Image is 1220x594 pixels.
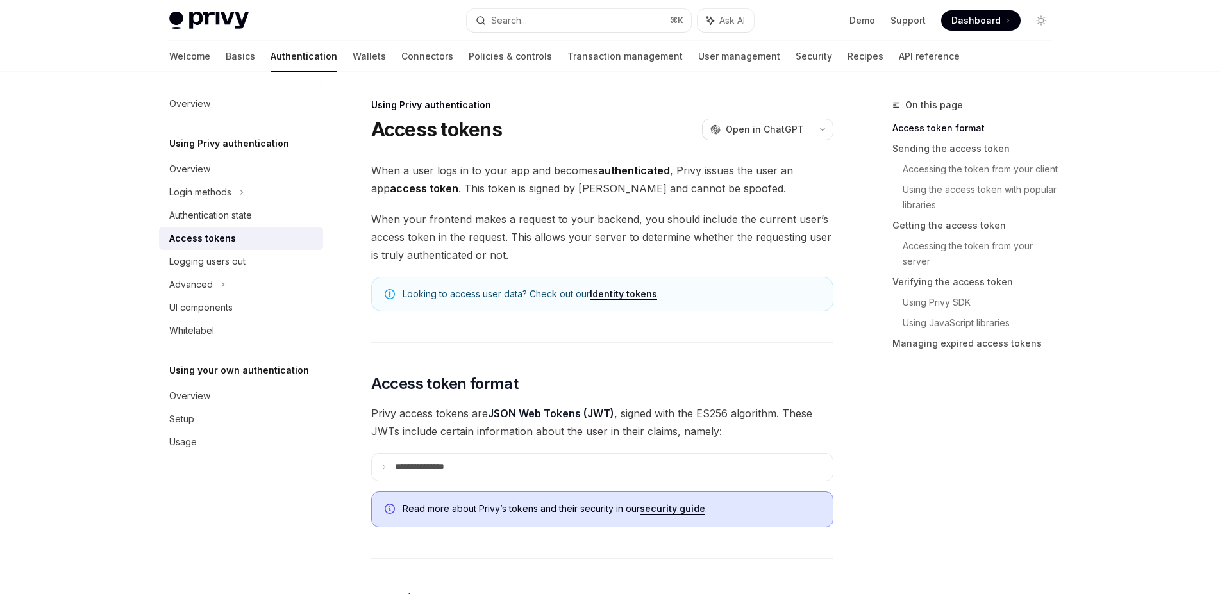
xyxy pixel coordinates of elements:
span: On this page [905,97,963,113]
a: Managing expired access tokens [892,333,1062,354]
a: Authentication [271,41,337,72]
h5: Using Privy authentication [169,136,289,151]
button: Search...⌘K [467,9,691,32]
a: Using JavaScript libraries [903,313,1062,333]
span: Ask AI [719,14,745,27]
a: Identity tokens [590,288,657,300]
div: Setup [169,411,194,427]
a: Access tokens [159,227,323,250]
a: Logging users out [159,250,323,273]
a: Overview [159,384,323,408]
svg: Info [385,504,397,516]
span: Access token format [371,374,519,394]
a: UI components [159,296,323,319]
a: Dashboard [941,10,1021,31]
div: Advanced [169,277,213,292]
a: Overview [159,158,323,181]
span: Open in ChatGPT [726,123,804,136]
div: Logging users out [169,254,246,269]
a: API reference [899,41,960,72]
div: Authentication state [169,208,252,223]
div: Overview [169,96,210,111]
button: Ask AI [698,9,754,32]
button: Toggle dark mode [1031,10,1051,31]
div: Login methods [169,185,231,200]
a: Policies & controls [469,41,552,72]
strong: authenticated [598,164,670,177]
a: Transaction management [567,41,683,72]
a: Verifying the access token [892,272,1062,292]
a: Security [796,41,832,72]
a: Sending the access token [892,138,1062,159]
a: Using Privy SDK [903,292,1062,313]
span: Privy access tokens are , signed with the ES256 algorithm. These JWTs include certain information... [371,404,833,440]
a: Connectors [401,41,453,72]
span: When a user logs in to your app and becomes , Privy issues the user an app . This token is signed... [371,161,833,197]
span: Looking to access user data? Check out our . [403,288,820,301]
a: Usage [159,431,323,454]
img: light logo [169,12,249,29]
a: JSON Web Tokens (JWT) [488,407,614,420]
a: User management [698,41,780,72]
a: Overview [159,92,323,115]
span: Read more about Privy’s tokens and their security in our . [403,502,820,515]
div: Usage [169,434,197,450]
span: Dashboard [951,14,1001,27]
a: Getting the access token [892,215,1062,236]
a: Setup [159,408,323,431]
a: Accessing the token from your client [903,159,1062,179]
span: When your frontend makes a request to your backend, you should include the current user’s access ... [371,210,833,264]
div: Search... [491,13,527,28]
div: Overview [169,388,210,404]
div: Using Privy authentication [371,99,833,111]
div: UI components [169,300,233,315]
h1: Access tokens [371,118,502,141]
h5: Using your own authentication [169,363,309,378]
button: Open in ChatGPT [702,119,812,140]
a: Access token format [892,118,1062,138]
a: Support [890,14,926,27]
a: Basics [226,41,255,72]
svg: Note [385,289,395,299]
div: Overview [169,161,210,177]
a: Whitelabel [159,319,323,342]
a: Recipes [848,41,883,72]
a: Wallets [353,41,386,72]
div: Access tokens [169,231,236,246]
a: Welcome [169,41,210,72]
strong: access token [390,182,458,195]
a: Using the access token with popular libraries [903,179,1062,215]
a: Accessing the token from your server [903,236,1062,272]
a: Demo [849,14,875,27]
a: Authentication state [159,204,323,227]
div: Whitelabel [169,323,214,338]
span: ⌘ K [670,15,683,26]
a: security guide [640,503,705,515]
